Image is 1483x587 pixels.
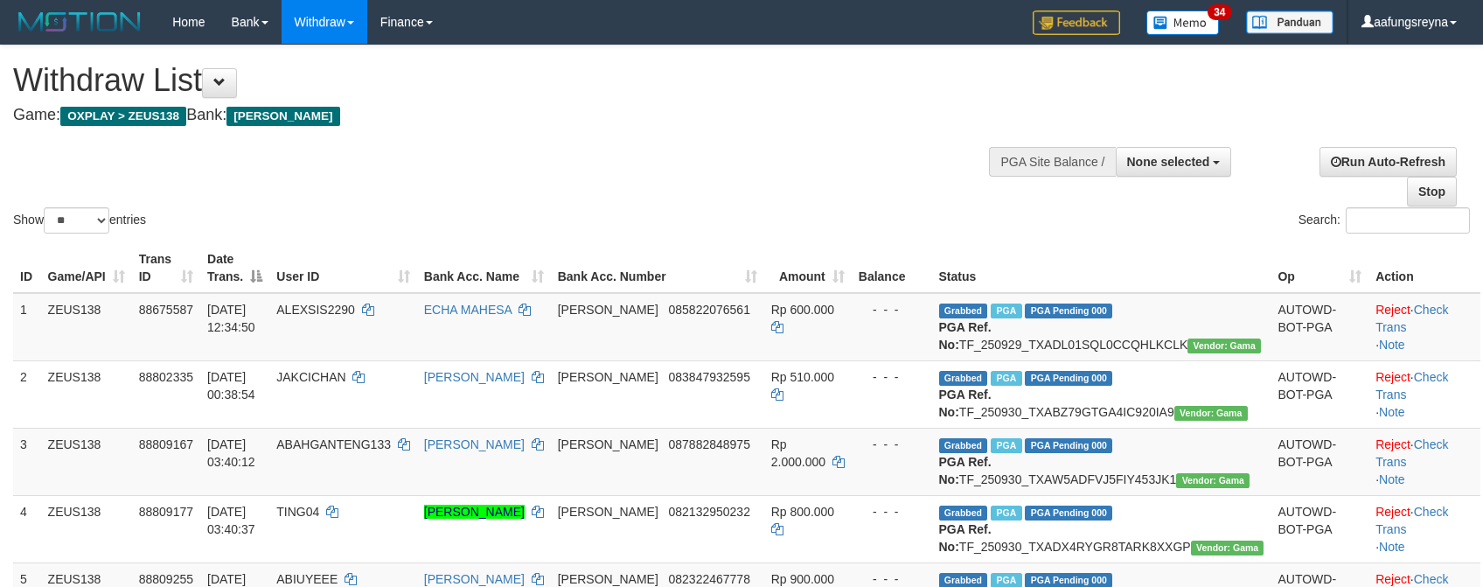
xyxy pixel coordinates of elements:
a: Note [1379,540,1405,554]
span: Rp 800.000 [771,505,834,519]
span: Vendor URL: https://trx31.1velocity.biz [1174,406,1248,421]
td: ZEUS138 [41,293,132,361]
img: Button%20Memo.svg [1146,10,1220,35]
div: PGA Site Balance / [989,147,1115,177]
span: Marked by aafpengsreynich [991,304,1021,318]
a: Reject [1375,505,1410,519]
td: AUTOWD-BOT-PGA [1271,428,1368,495]
span: 88802335 [139,370,193,384]
span: TING04 [276,505,319,519]
div: - - - [859,503,925,521]
span: ALEXSIS2290 [276,303,355,317]
a: Reject [1375,572,1410,586]
span: Grabbed [939,506,988,521]
td: 4 [13,495,41,563]
a: Check Trans [1375,303,1448,334]
span: Grabbed [939,304,988,318]
b: PGA Ref. No: [939,320,992,352]
input: Search: [1346,207,1470,234]
h4: Game: Bank: [13,107,971,124]
th: Bank Acc. Number: activate to sort column ascending [551,243,764,293]
td: 2 [13,360,41,428]
span: 88809255 [139,572,193,586]
span: None selected [1127,155,1210,169]
td: TF_250929_TXADL01SQL0CCQHLKCLK [932,293,1271,361]
div: - - - [859,301,925,318]
th: User ID: activate to sort column ascending [269,243,417,293]
span: Grabbed [939,371,988,386]
span: PGA Pending [1025,304,1112,318]
span: Copy 083847932595 to clipboard [669,370,750,384]
td: · · [1368,360,1480,428]
th: Balance [852,243,932,293]
a: Note [1379,472,1405,486]
img: Feedback.jpg [1033,10,1120,35]
b: PGA Ref. No: [939,455,992,486]
td: ZEUS138 [41,360,132,428]
span: 88809167 [139,437,193,451]
a: Run Auto-Refresh [1319,147,1457,177]
label: Search: [1298,207,1470,234]
span: [DATE] 00:38:54 [207,370,255,402]
span: Copy 087882848975 to clipboard [669,437,750,451]
div: - - - [859,436,925,453]
span: Copy 082322467778 to clipboard [669,572,750,586]
span: [PERSON_NAME] [558,437,658,451]
span: 88809177 [139,505,193,519]
span: Rp 510.000 [771,370,834,384]
a: [PERSON_NAME] [424,370,525,384]
a: ECHA MAHESA [424,303,512,317]
th: Trans ID: activate to sort column ascending [132,243,200,293]
span: [PERSON_NAME] [226,107,339,126]
th: Game/API: activate to sort column ascending [41,243,132,293]
th: Date Trans.: activate to sort column descending [200,243,269,293]
a: [PERSON_NAME] [424,572,525,586]
span: [PERSON_NAME] [558,505,658,519]
span: Copy 082132950232 to clipboard [669,505,750,519]
a: Check Trans [1375,505,1448,536]
th: Bank Acc. Name: activate to sort column ascending [417,243,551,293]
td: AUTOWD-BOT-PGA [1271,360,1368,428]
span: Rp 900.000 [771,572,834,586]
span: 88675587 [139,303,193,317]
span: Marked by aaftanly [991,506,1021,521]
span: Vendor URL: https://trx31.1velocity.biz [1191,541,1264,556]
th: Op: activate to sort column ascending [1271,243,1368,293]
a: Note [1379,338,1405,352]
span: Grabbed [939,438,988,453]
label: Show entries [13,207,146,234]
td: · · [1368,428,1480,495]
span: OXPLAY > ZEUS138 [60,107,186,126]
td: ZEUS138 [41,495,132,563]
th: Status [932,243,1271,293]
span: Rp 2.000.000 [771,437,825,469]
span: [DATE] 03:40:12 [207,437,255,469]
th: ID [13,243,41,293]
td: TF_250930_TXADX4RYGR8TARK8XXGP [932,495,1271,563]
span: [DATE] 03:40:37 [207,505,255,536]
img: MOTION_logo.png [13,9,146,35]
h1: Withdraw List [13,63,971,98]
a: Check Trans [1375,370,1448,402]
a: Reject [1375,437,1410,451]
button: None selected [1116,147,1232,177]
a: Note [1379,405,1405,419]
span: JAKCICHAN [276,370,345,384]
a: Reject [1375,370,1410,384]
span: [PERSON_NAME] [558,303,658,317]
a: Check Trans [1375,437,1448,469]
th: Amount: activate to sort column ascending [764,243,852,293]
span: Vendor URL: https://trx31.1velocity.biz [1187,339,1261,353]
td: 1 [13,293,41,361]
span: [PERSON_NAME] [558,370,658,384]
div: - - - [859,368,925,386]
span: Copy 085822076561 to clipboard [669,303,750,317]
span: Marked by aafsreyleap [991,371,1021,386]
span: Marked by aaftanly [991,438,1021,453]
a: Reject [1375,303,1410,317]
span: PGA Pending [1025,506,1112,521]
td: · · [1368,293,1480,361]
td: 3 [13,428,41,495]
th: Action [1368,243,1480,293]
td: TF_250930_TXAW5ADFVJ5FIY453JK1 [932,428,1271,495]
